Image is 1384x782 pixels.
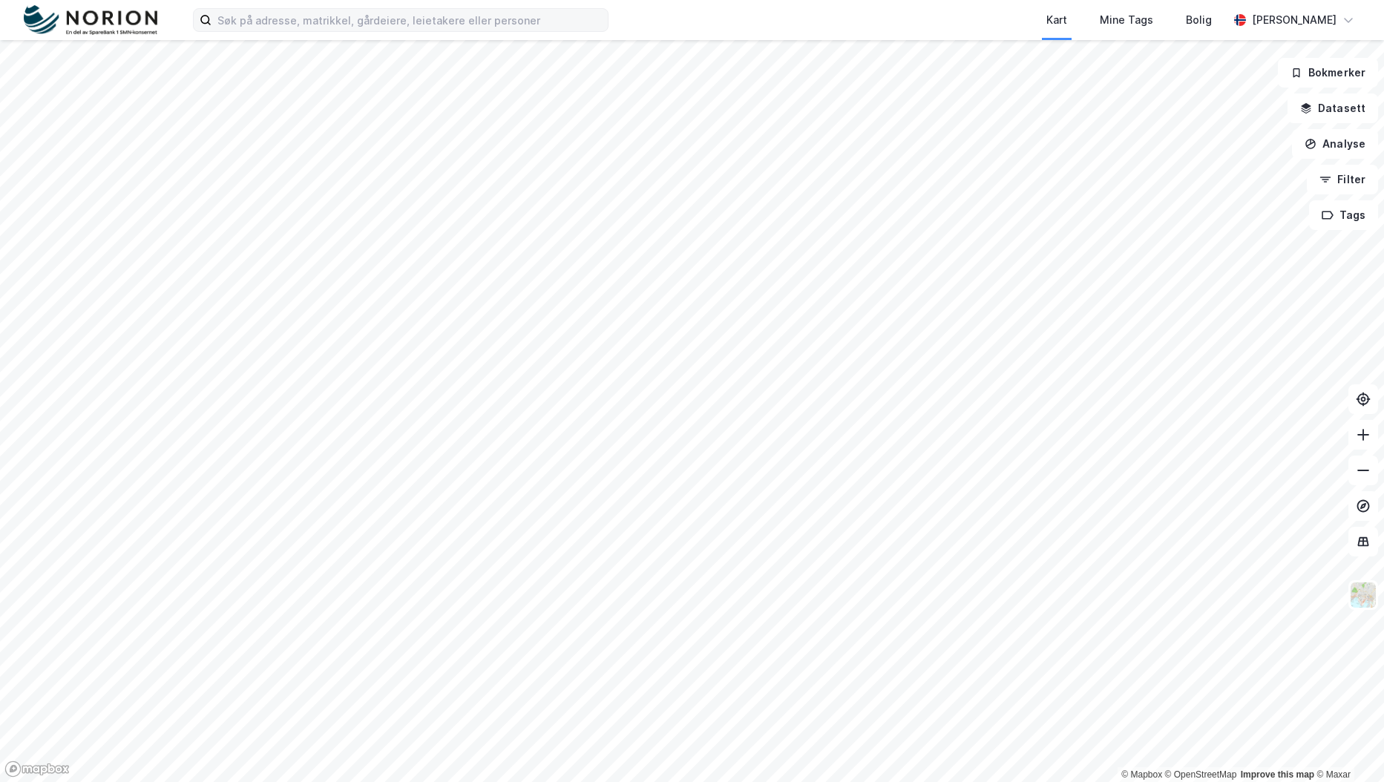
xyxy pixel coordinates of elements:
[1100,11,1153,29] div: Mine Tags
[1046,11,1067,29] div: Kart
[1252,11,1337,29] div: [PERSON_NAME]
[24,5,157,36] img: norion-logo.80e7a08dc31c2e691866.png
[1186,11,1212,29] div: Bolig
[1310,711,1384,782] iframe: Chat Widget
[211,9,608,31] input: Søk på adresse, matrikkel, gårdeiere, leietakere eller personer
